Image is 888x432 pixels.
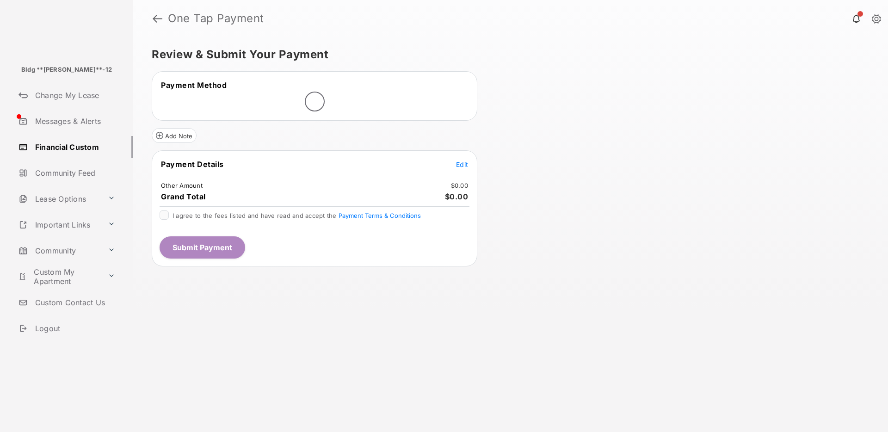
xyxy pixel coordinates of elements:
a: Custom My Apartment [15,265,104,288]
a: Lease Options [15,188,104,210]
button: Add Note [152,128,197,143]
strong: One Tap Payment [168,13,264,24]
a: Custom Contact Us [15,291,133,314]
a: Logout [15,317,133,339]
td: Other Amount [160,181,203,190]
span: $0.00 [445,192,469,201]
a: Financial Custom [15,136,133,158]
a: Change My Lease [15,84,133,106]
button: I agree to the fees listed and have read and accept the [339,212,421,219]
h5: Review & Submit Your Payment [152,49,862,60]
span: Edit [456,160,468,168]
button: Submit Payment [160,236,245,259]
a: Messages & Alerts [15,110,133,132]
a: Community [15,240,104,262]
button: Edit [456,160,468,169]
td: $0.00 [450,181,469,190]
span: I agree to the fees listed and have read and accept the [173,212,421,219]
a: Important Links [15,214,104,236]
span: Payment Details [161,160,224,169]
p: Bldg **[PERSON_NAME]**-12 [21,65,112,74]
span: Payment Method [161,80,227,90]
span: Grand Total [161,192,206,201]
a: Community Feed [15,162,133,184]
